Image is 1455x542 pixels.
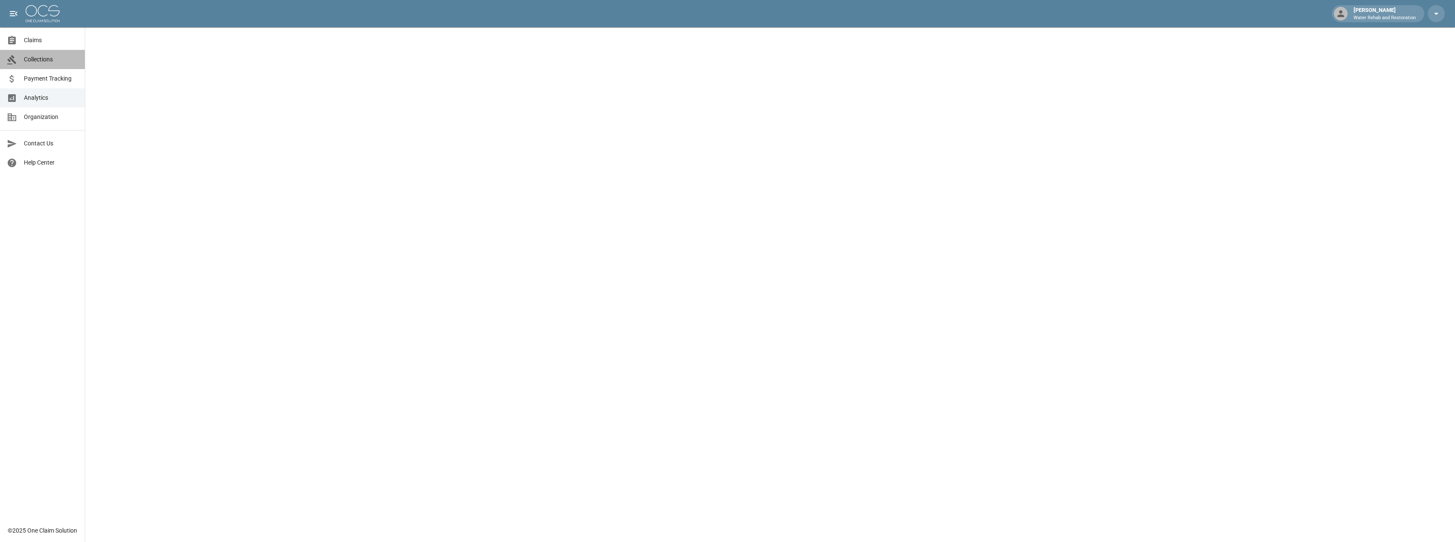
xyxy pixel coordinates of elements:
div: © 2025 One Claim Solution [8,526,77,535]
span: Payment Tracking [24,74,78,83]
span: Organization [24,113,78,122]
span: Contact Us [24,139,78,148]
p: Water Rehab and Restoration [1354,14,1416,22]
iframe: Embedded Dashboard [85,27,1455,539]
div: [PERSON_NAME] [1350,6,1419,21]
span: Collections [24,55,78,64]
span: Help Center [24,158,78,167]
span: Analytics [24,93,78,102]
button: open drawer [5,5,22,22]
img: ocs-logo-white-transparent.png [26,5,60,22]
span: Claims [24,36,78,45]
